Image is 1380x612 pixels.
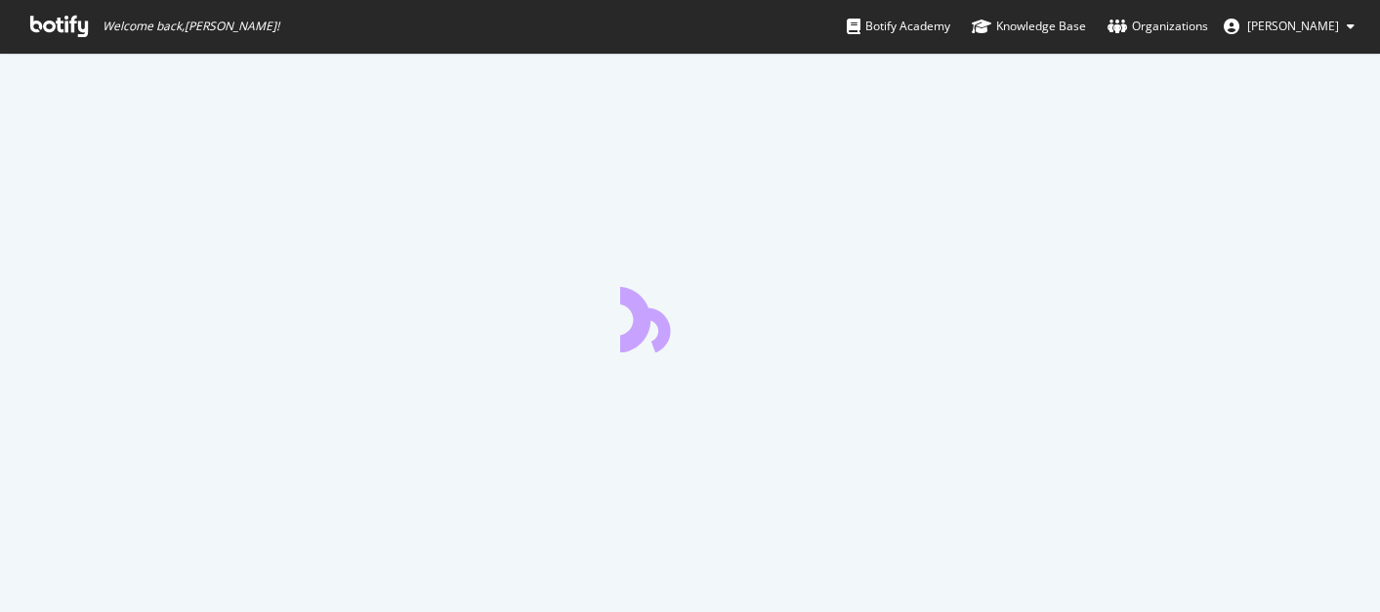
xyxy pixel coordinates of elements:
div: Organizations [1108,17,1208,36]
span: Welcome back, [PERSON_NAME] ! [103,19,279,34]
div: Botify Academy [847,17,950,36]
div: animation [620,282,761,352]
div: Knowledge Base [972,17,1086,36]
button: [PERSON_NAME] [1208,11,1370,42]
span: Regis Schink [1247,18,1339,34]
